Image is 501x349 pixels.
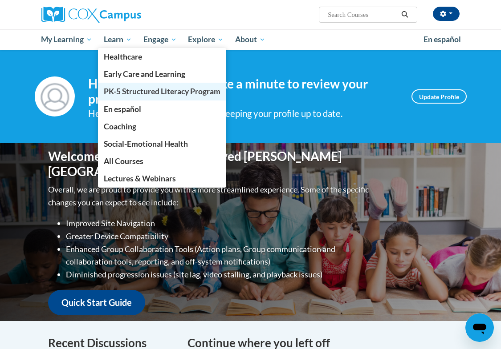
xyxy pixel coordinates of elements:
a: En español [98,100,226,118]
span: Healthcare [104,52,142,61]
a: Coaching [98,118,226,135]
img: Cox Campus [41,7,141,23]
iframe: Button to launch messaging window [465,313,494,342]
span: PK-5 Structured Literacy Program [104,87,220,96]
a: Engage [138,29,183,50]
a: Healthcare [98,48,226,65]
li: Greater Device Compatibility [66,230,371,243]
span: All Courses [104,156,143,166]
li: Enhanced Group Collaboration Tools (Action plans, Group communication and collaboration tools, re... [66,243,371,269]
span: Learn [104,34,132,45]
span: My Learning [41,34,92,45]
a: Update Profile [411,89,467,104]
span: Explore [188,34,224,45]
p: Overall, we are proud to provide you with a more streamlined experience. Some of the specific cha... [48,183,371,209]
li: Improved Site Navigation [66,217,371,230]
div: Main menu [35,29,467,50]
span: En español [104,104,141,114]
span: En español [424,35,461,44]
div: Help improve your experience by keeping your profile up to date. [88,106,398,121]
span: Lectures & Webinars [104,174,176,183]
span: About [235,34,265,45]
input: Search Courses [327,9,398,20]
span: Social-Emotional Health [104,139,188,148]
a: PK-5 Structured Literacy Program [98,83,226,100]
h1: Welcome to the new and improved [PERSON_NAME][GEOGRAPHIC_DATA] [48,149,371,179]
a: Early Care and Learning [98,65,226,83]
img: Profile Image [35,76,75,116]
button: Search [398,9,411,20]
a: Quick Start Guide [48,290,145,315]
button: Account Settings [433,7,460,21]
a: Social-Emotional Health [98,135,226,152]
span: Coaching [104,122,136,131]
a: About [229,29,271,50]
a: Cox Campus [41,7,172,23]
li: Diminished progression issues (site lag, video stalling, and playback issues) [66,268,371,281]
a: My Learning [36,29,98,50]
span: Engage [143,34,177,45]
a: Lectures & Webinars [98,170,226,187]
h4: Hi [PERSON_NAME]! Take a minute to review your profile. [88,76,398,106]
a: Learn [98,29,138,50]
a: En español [418,30,467,49]
a: All Courses [98,152,226,170]
span: Early Care and Learning [104,69,185,79]
a: Explore [182,29,229,50]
